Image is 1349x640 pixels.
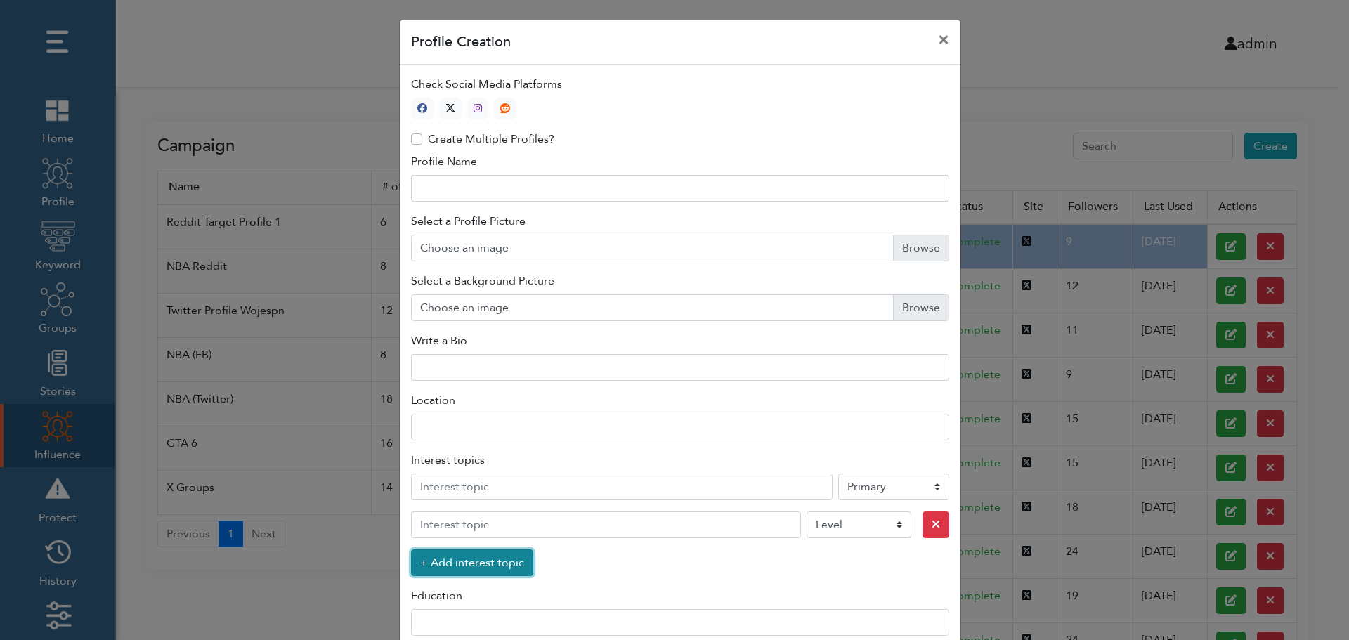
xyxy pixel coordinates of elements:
[411,32,511,53] h5: Profile Creation
[411,587,949,609] legend: Education
[411,452,949,474] legend: Interest topics
[411,76,949,98] legend: Check Social Media Platforms
[411,153,949,175] legend: Profile Name
[411,392,949,414] legend: Location
[411,474,833,500] input: Interest topic
[411,332,949,354] legend: Write a Bio
[428,131,554,148] label: Create Multiple Profiles?
[927,20,960,60] button: Close
[411,549,533,576] button: + Add interest topic
[411,273,949,294] legend: Select a Background Picture
[411,213,949,235] legend: Select a Profile Picture
[411,511,801,538] input: Interest topic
